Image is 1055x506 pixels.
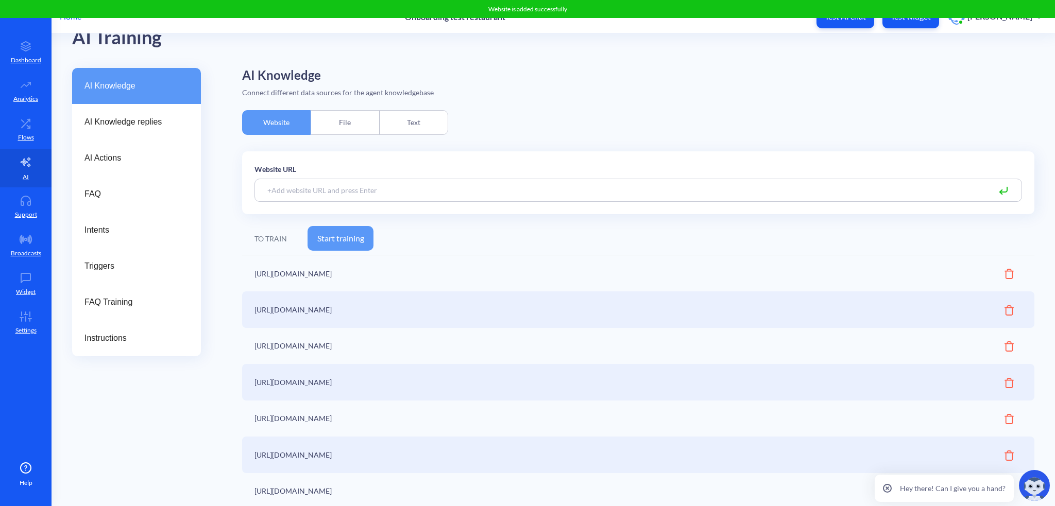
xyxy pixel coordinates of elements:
h2: AI Knowledge [242,68,1034,83]
a: AI Actions [72,140,201,176]
div: Text [380,110,448,135]
a: AI Knowledge [72,68,201,104]
div: [URL][DOMAIN_NAME] [254,413,905,424]
span: AI Knowledge [84,80,180,92]
img: copilot-icon.svg [1019,470,1050,501]
p: Analytics [13,94,38,103]
p: Support [15,210,37,219]
span: FAQ Training [84,296,180,308]
a: FAQ Training [72,284,201,320]
button: Start training [308,226,373,251]
div: AI Training [72,23,162,53]
span: Help [20,478,32,487]
div: [URL][DOMAIN_NAME] [254,485,905,496]
span: Triggers [84,260,180,272]
span: AI Knowledge replies [84,116,180,128]
div: [URL][DOMAIN_NAME] [254,377,905,388]
a: FAQ [72,176,201,212]
p: Dashboard [11,56,41,65]
a: Intents [72,212,201,248]
p: Settings [15,326,37,335]
a: Instructions [72,320,201,356]
p: Flows [18,133,34,142]
span: Intents [84,224,180,236]
span: FAQ [84,188,180,200]
p: Website URL [254,164,1022,175]
div: [URL][DOMAIN_NAME] [254,304,905,315]
a: AI Knowledge replies [72,104,201,140]
div: TO TRAIN [254,233,287,244]
p: Broadcasts [11,249,41,258]
div: [URL][DOMAIN_NAME] [254,268,905,279]
div: Connect different data sources for the agent knowledgebase [242,87,1034,98]
a: Triggers [72,248,201,284]
div: Website [242,110,311,135]
p: Hey there! Can I give you a hand? [900,483,1006,494]
span: AI Actions [84,152,180,164]
span: Website is added successfully [488,5,567,13]
div: File [311,110,379,135]
p: Widget [16,287,36,296]
div: [URL][DOMAIN_NAME] [254,449,905,460]
input: +Add website URL and press Enter [254,179,1022,202]
div: [URL][DOMAIN_NAME] [254,340,905,351]
p: AI [23,172,29,182]
span: Instructions [84,332,180,344]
